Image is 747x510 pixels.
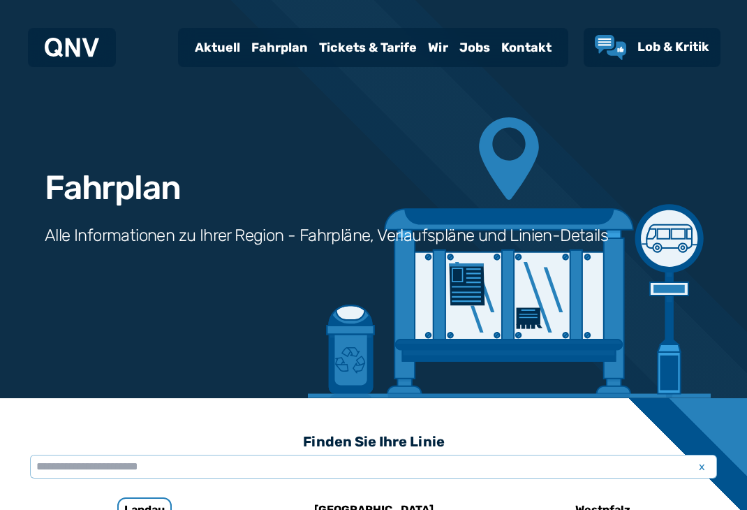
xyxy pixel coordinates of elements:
h3: Finden Sie Ihre Linie [30,426,717,457]
a: Lob & Kritik [595,35,709,60]
a: Tickets & Tarife [313,29,422,66]
h1: Fahrplan [45,171,180,205]
a: Kontakt [496,29,557,66]
a: Wir [422,29,454,66]
a: Fahrplan [246,29,313,66]
span: Lob & Kritik [637,39,709,54]
a: Aktuell [189,29,246,66]
a: Jobs [454,29,496,66]
span: x [692,458,711,475]
h3: Alle Informationen zu Ihrer Region - Fahrpläne, Verlaufspläne und Linien-Details [45,224,608,247]
img: QNV Logo [45,38,99,57]
a: QNV Logo [45,34,99,61]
